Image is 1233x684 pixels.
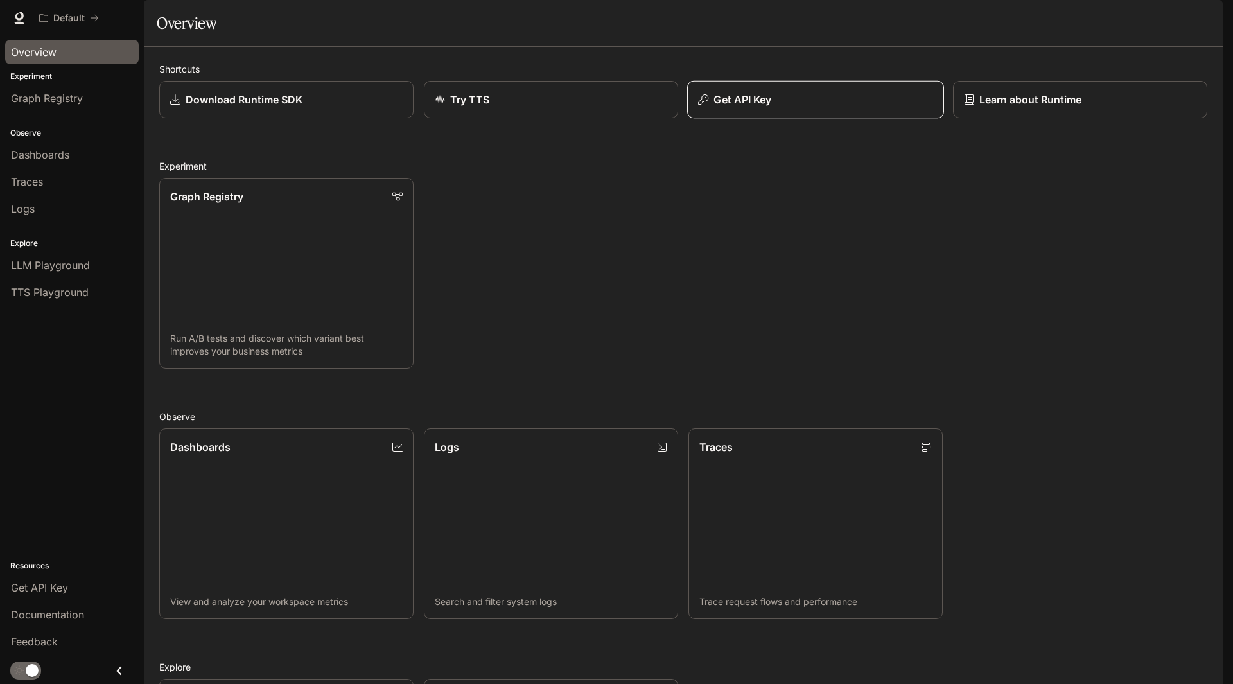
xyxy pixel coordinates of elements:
p: Run A/B tests and discover which variant best improves your business metrics [170,332,403,358]
a: Try TTS [424,81,678,118]
h2: Observe [159,410,1207,423]
p: View and analyze your workspace metrics [170,595,403,608]
a: LogsSearch and filter system logs [424,428,678,619]
a: Graph RegistryRun A/B tests and discover which variant best improves your business metrics [159,178,414,369]
h2: Shortcuts [159,62,1207,76]
a: TracesTrace request flows and performance [688,428,943,619]
p: Graph Registry [170,189,243,204]
p: Learn about Runtime [979,92,1081,107]
a: DashboardsView and analyze your workspace metrics [159,428,414,619]
p: Try TTS [450,92,489,107]
p: Default [53,13,85,24]
h2: Experiment [159,159,1207,173]
p: Download Runtime SDK [186,92,302,107]
button: Get API Key [687,81,944,119]
p: Logs [435,439,459,455]
button: All workspaces [33,5,105,31]
p: Traces [699,439,733,455]
h2: Explore [159,660,1207,674]
p: Get API Key [713,92,771,107]
a: Download Runtime SDK [159,81,414,118]
a: Learn about Runtime [953,81,1207,118]
p: Trace request flows and performance [699,595,932,608]
h1: Overview [157,10,216,36]
p: Search and filter system logs [435,595,667,608]
p: Dashboards [170,439,231,455]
